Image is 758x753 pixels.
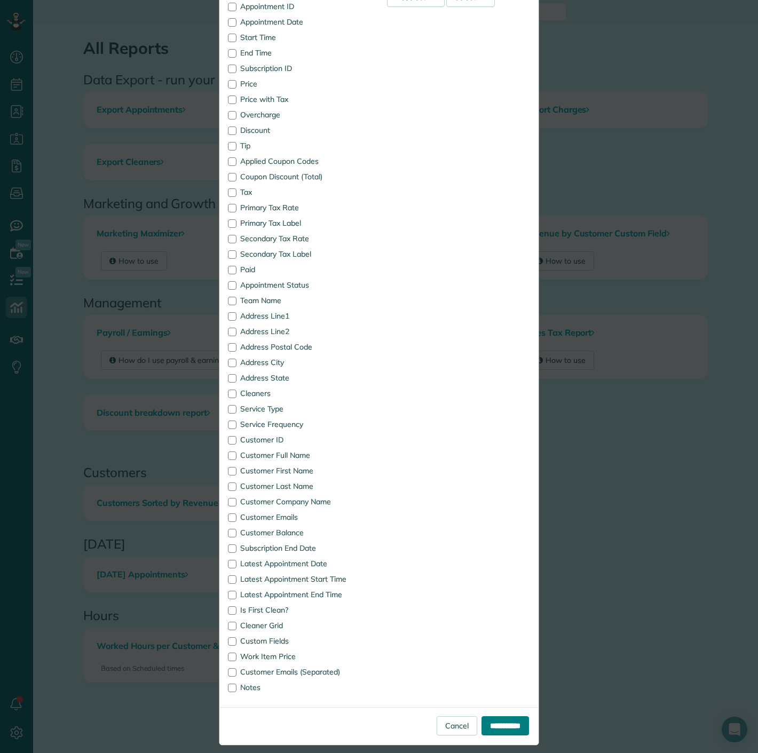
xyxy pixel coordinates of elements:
label: Customer Last Name [228,482,371,490]
label: Customer ID [228,436,371,443]
label: Address City [228,359,371,366]
label: Customer Emails (Separated) [228,668,371,676]
label: Secondary Tax Label [228,250,371,258]
label: Address Line2 [228,328,371,335]
label: Primary Tax Rate [228,204,371,211]
label: Service Type [228,405,371,413]
label: Overcharge [228,111,371,118]
label: Latest Appointment End Time [228,591,371,598]
label: Customer Emails [228,513,371,521]
label: Address State [228,374,371,382]
label: Cleaners [228,390,371,397]
label: Price [228,80,371,88]
label: Applied Coupon Codes [228,157,371,165]
label: Latest Appointment Start Time [228,575,371,583]
label: Subscription End Date [228,544,371,552]
label: Start Time [228,34,371,41]
label: Price with Tax [228,96,371,103]
label: Secondary Tax Rate [228,235,371,242]
label: Primary Tax Label [228,219,371,227]
label: Customer First Name [228,467,371,474]
label: Appointment ID [228,3,371,10]
label: Address Line1 [228,312,371,320]
label: Address Postal Code [228,343,371,351]
label: Latest Appointment Date [228,560,371,567]
label: Is First Clean? [228,606,371,614]
label: Subscription ID [228,65,371,72]
label: Cleaner Grid [228,622,371,629]
label: Appointment Date [228,18,371,26]
label: Notes [228,684,371,691]
label: Customer Company Name [228,498,371,505]
label: Discount [228,126,371,134]
label: Coupon Discount (Total) [228,173,371,180]
label: Customer Full Name [228,451,371,459]
label: Work Item Price [228,653,371,660]
label: Appointment Status [228,281,371,289]
label: Customer Balance [228,529,371,536]
a: Cancel [437,716,477,735]
label: Team Name [228,297,371,304]
label: Tip [228,142,371,149]
label: Paid [228,266,371,273]
label: Service Frequency [228,421,371,428]
label: End Time [228,49,371,57]
label: Custom Fields [228,637,371,645]
label: Tax [228,188,371,196]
